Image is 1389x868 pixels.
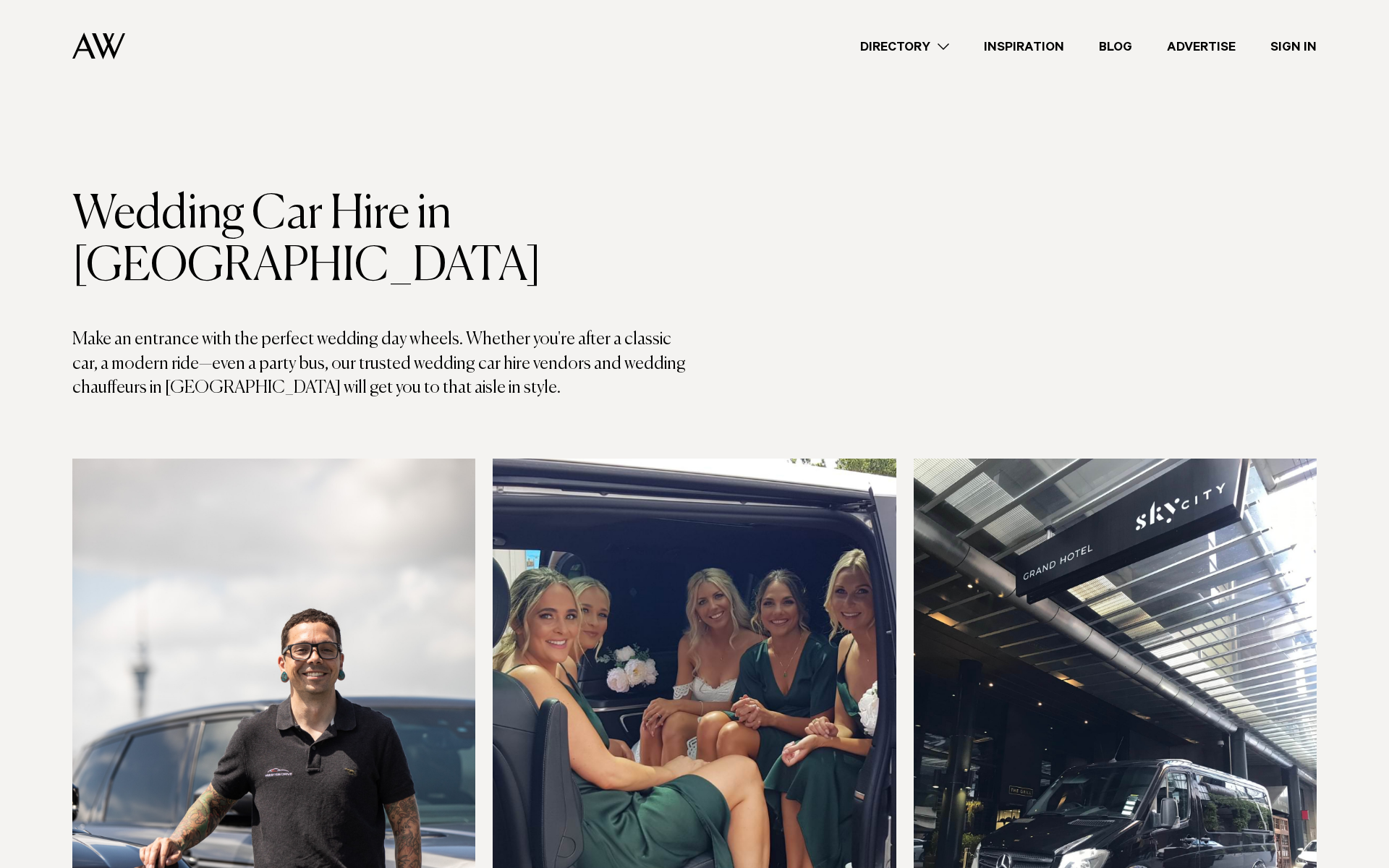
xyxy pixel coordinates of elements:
h1: Wedding Car Hire in [GEOGRAPHIC_DATA] [72,189,694,293]
a: Directory [843,37,967,56]
a: Blog [1082,37,1150,56]
a: Advertise [1150,37,1253,56]
img: Auckland Weddings Logo [72,33,125,59]
a: Inspiration [967,37,1082,56]
a: Sign In [1253,37,1334,56]
p: Make an entrance with the perfect wedding day wheels. Whether you're after a classic car, a moder... [72,328,694,401]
